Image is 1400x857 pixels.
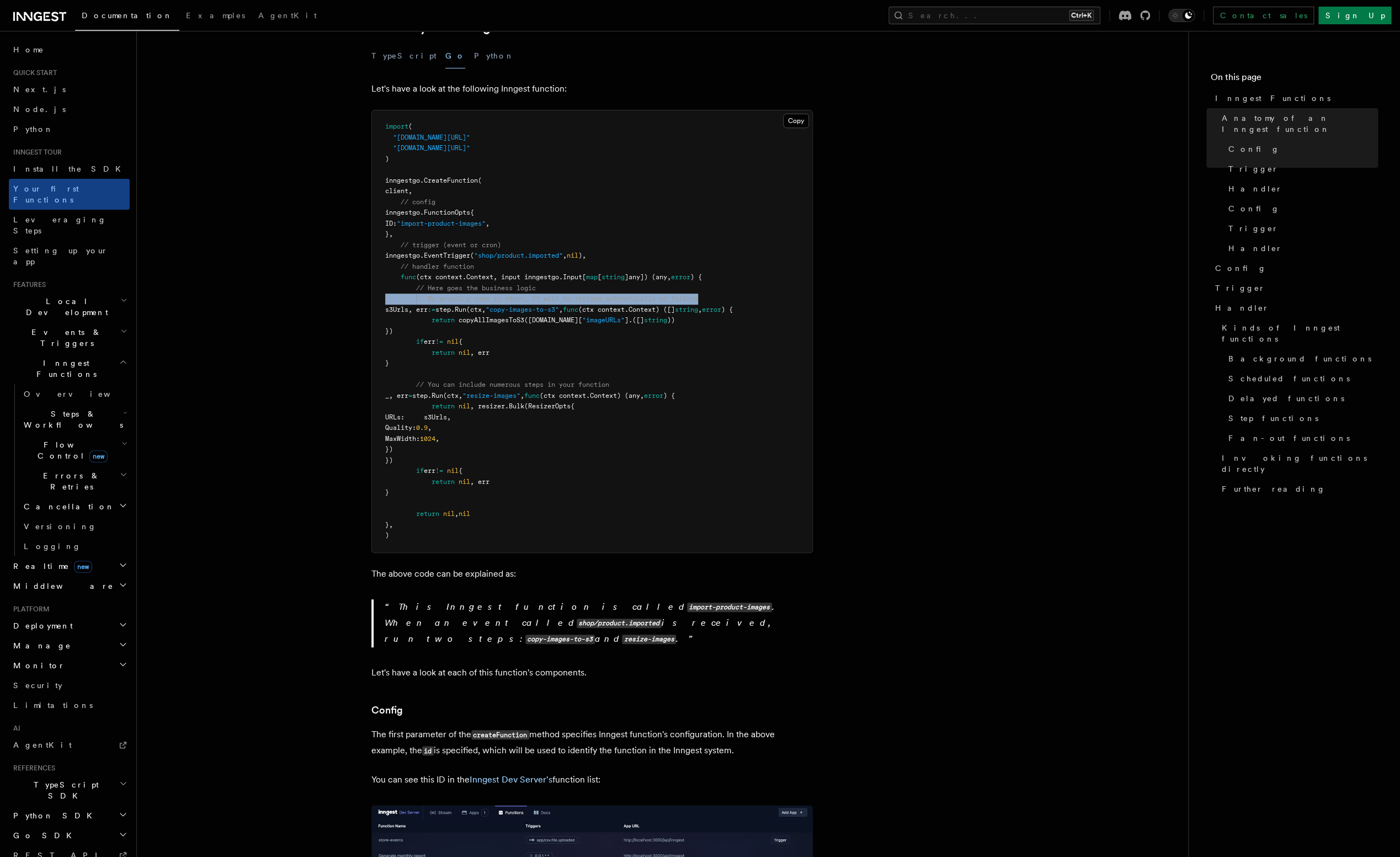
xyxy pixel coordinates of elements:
span: client, [385,187,412,195]
span: }) [385,445,393,453]
a: Limitations [9,695,130,715]
span: (ctx, [443,392,462,400]
span: return [416,510,439,518]
span: ) [385,531,389,539]
span: nil [459,478,470,486]
span: Inngest tour [9,148,62,157]
span: string [675,306,698,313]
span: Invoking functions directly [1222,453,1378,475]
span: } [385,359,389,367]
span: step. [435,306,455,313]
span: (ctx context.Context) (any, [540,392,644,400]
span: MaxWidth: [385,435,420,443]
button: Middleware [9,576,130,596]
span: Leveraging Steps [13,215,107,235]
span: Step functions [1228,413,1318,424]
span: Your first Functions [13,184,79,204]
a: Config [1211,258,1378,278]
a: Overview [19,384,130,404]
a: Kinds of Inngest functions [1217,318,1378,349]
span: )) [667,316,675,324]
span: Node.js [13,105,66,114]
span: Config [1215,263,1266,274]
button: Monitor [9,656,130,675]
span: // You can include numerous steps in your function [416,381,609,388]
span: nil [447,467,459,475]
span: inngestgo. [385,252,424,259]
span: := [428,306,435,313]
h4: On this page [1211,71,1378,88]
span: Trigger [1215,283,1265,294]
p: Let's have a look at each of this function's components. [371,665,813,680]
button: Manage [9,636,130,656]
span: { [459,467,462,475]
a: Config [1224,199,1378,219]
button: TypeScript SDK [9,775,130,806]
span: return [432,402,455,410]
span: ) { [721,306,733,313]
span: err [424,338,435,345]
span: "[DOMAIN_NAME][URL]" [393,134,470,141]
button: Inngest Functions [9,353,130,384]
a: Trigger [1224,159,1378,179]
span: Versioning [24,522,97,531]
span: string [644,316,667,324]
span: Platform [9,605,50,614]
span: Features [9,280,46,289]
span: AI [9,724,20,733]
span: // trigger (event or cron) [401,241,501,249]
span: new [89,450,108,462]
a: Inngest Dev Server's [470,774,552,785]
span: ) { [690,273,702,281]
span: "imageURLs" [582,316,625,324]
span: step. [412,392,432,400]
span: AgentKit [13,741,72,749]
span: nil [459,402,470,410]
a: Background functions [1224,349,1378,369]
span: "resize-images" [462,392,520,400]
span: "[DOMAIN_NAME][URL]" [393,144,470,152]
span: Quick start [9,68,57,77]
kbd: Ctrl+K [1069,10,1094,21]
span: nil [459,349,470,356]
span: }, [385,230,393,238]
span: error [671,273,690,281]
a: Fan-out functions [1224,428,1378,448]
span: Go SDK [9,830,78,841]
span: , [435,435,439,443]
span: , [520,392,524,400]
span: Examples [186,11,245,20]
button: Go [445,44,465,68]
span: "shop/product.imported" [474,252,563,259]
span: inngestgo. [385,177,424,184]
span: Inngest Functions [1215,93,1330,104]
span: , [455,510,459,518]
span: Security [13,681,62,690]
span: Middleware [9,581,114,592]
span: Delayed functions [1228,393,1344,404]
span: Next.js [13,85,66,94]
button: Realtimenew [9,556,130,576]
span: if [416,338,424,345]
p: You can see this ID in the function list: [371,772,813,787]
p: This Inngest function is called . When an event called is received, run two steps: and . [385,599,813,647]
span: // Here goes the business logic [416,284,536,292]
span: TypeScript SDK [9,779,119,801]
span: Cancellation [19,501,115,512]
span: References [9,764,55,773]
span: Documentation [82,11,173,20]
span: , err [470,478,489,486]
span: , resizer. [470,402,509,410]
a: Home [9,40,130,60]
a: Next.js [9,79,130,99]
a: Versioning [19,517,130,536]
span: Handler [1228,243,1282,254]
button: Local Development [9,291,130,322]
span: copyAllImagesToS3 [459,316,524,324]
a: Examples [179,3,252,30]
p: Let's have a look at the following Inngest function: [371,81,813,97]
span: Run [455,306,466,313]
span: nil [447,338,459,345]
span: ].([] [625,316,644,324]
span: ID: [385,220,397,227]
